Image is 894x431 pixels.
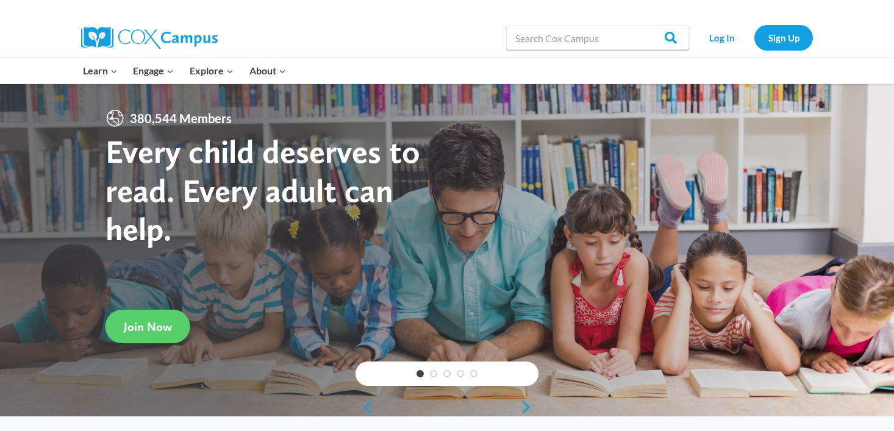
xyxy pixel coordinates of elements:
[356,395,538,419] div: content slider buttons
[430,370,437,377] a: 2
[520,400,538,415] a: next
[417,370,424,377] a: 1
[470,370,477,377] a: 5
[125,109,237,128] span: 380,544 Members
[457,370,464,377] a: 4
[695,25,748,50] a: Log In
[443,370,451,377] a: 3
[75,58,293,84] nav: Primary Navigation
[81,27,218,49] img: Cox Campus
[133,63,174,79] span: Engage
[190,63,234,79] span: Explore
[356,400,374,415] a: previous
[83,63,118,79] span: Learn
[695,25,813,50] nav: Secondary Navigation
[105,132,420,248] strong: Every child deserves to read. Every adult can help.
[506,26,689,50] input: Search Cox Campus
[249,63,286,79] span: About
[105,310,190,343] a: Join Now
[124,319,172,334] span: Join Now
[754,25,813,50] a: Sign Up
